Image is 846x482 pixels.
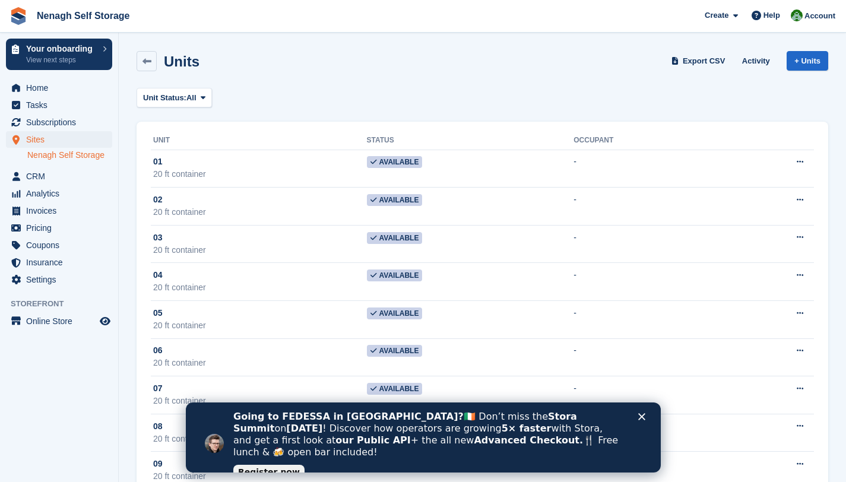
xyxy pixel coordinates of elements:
a: menu [6,131,112,148]
img: stora-icon-8386f47178a22dfd0bd8f6a31ec36ba5ce8667c1dd55bd0f319d3a0aa187defe.svg [9,7,27,25]
div: 20 ft container [153,244,367,256]
a: menu [6,254,112,271]
td: - [573,263,721,301]
span: Pricing [26,220,97,236]
a: menu [6,185,112,202]
span: Insurance [26,254,97,271]
a: Nenagh Self Storage [27,150,112,161]
h2: Units [164,53,199,69]
div: 20 ft container [153,433,367,445]
a: Register now [47,62,119,77]
img: Brian Comerford [791,9,803,21]
span: All [186,92,197,104]
span: Available [367,156,423,168]
span: 06 [153,344,163,357]
div: 20 ft container [153,357,367,369]
span: Online Store [26,313,97,329]
span: 04 [153,269,163,281]
span: Available [367,194,423,206]
span: Subscriptions [26,114,97,131]
span: Account [804,10,835,22]
a: Export CSV [669,51,730,71]
span: Analytics [26,185,97,202]
td: - [573,376,721,414]
a: menu [6,80,112,96]
a: menu [6,220,112,236]
th: Occupant [573,131,721,150]
a: menu [6,202,112,219]
div: 20 ft container [153,281,367,294]
a: menu [6,97,112,113]
span: Invoices [26,202,97,219]
td: - [573,188,721,226]
span: Sites [26,131,97,148]
a: Nenagh Self Storage [32,6,134,26]
span: Create [705,9,728,21]
div: Close [452,11,464,18]
span: 08 [153,420,163,433]
span: 03 [153,232,163,244]
td: - [573,301,721,339]
span: Available [367,383,423,395]
span: Storefront [11,298,118,310]
p: Your onboarding [26,45,97,53]
div: 20 ft container [153,395,367,407]
span: Coupons [26,237,97,253]
a: + Units [787,51,828,71]
span: Home [26,80,97,96]
th: Status [367,131,574,150]
td: - [573,225,721,263]
td: - [573,150,721,188]
span: Available [367,345,423,357]
span: Available [367,232,423,244]
a: Your onboarding View next steps [6,39,112,70]
a: Preview store [98,314,112,328]
a: Activity [737,51,775,71]
iframe: Intercom live chat banner [186,402,661,473]
a: menu [6,271,112,288]
a: menu [6,168,112,185]
span: CRM [26,168,97,185]
span: Available [367,307,423,319]
span: Export CSV [683,55,725,67]
a: menu [6,313,112,329]
span: Settings [26,271,97,288]
span: Available [367,269,423,281]
td: - [573,338,721,376]
span: Tasks [26,97,97,113]
button: Unit Status: All [137,88,212,107]
span: 05 [153,307,163,319]
p: View next steps [26,55,97,65]
span: Help [763,9,780,21]
span: 01 [153,156,163,168]
a: menu [6,114,112,131]
th: Unit [151,131,367,150]
div: 20 ft container [153,168,367,180]
span: Unit Status: [143,92,186,104]
div: 20 ft container [153,319,367,332]
a: menu [6,237,112,253]
span: 07 [153,382,163,395]
span: 09 [153,458,163,470]
div: 20 ft container [153,206,367,218]
span: 02 [153,194,163,206]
